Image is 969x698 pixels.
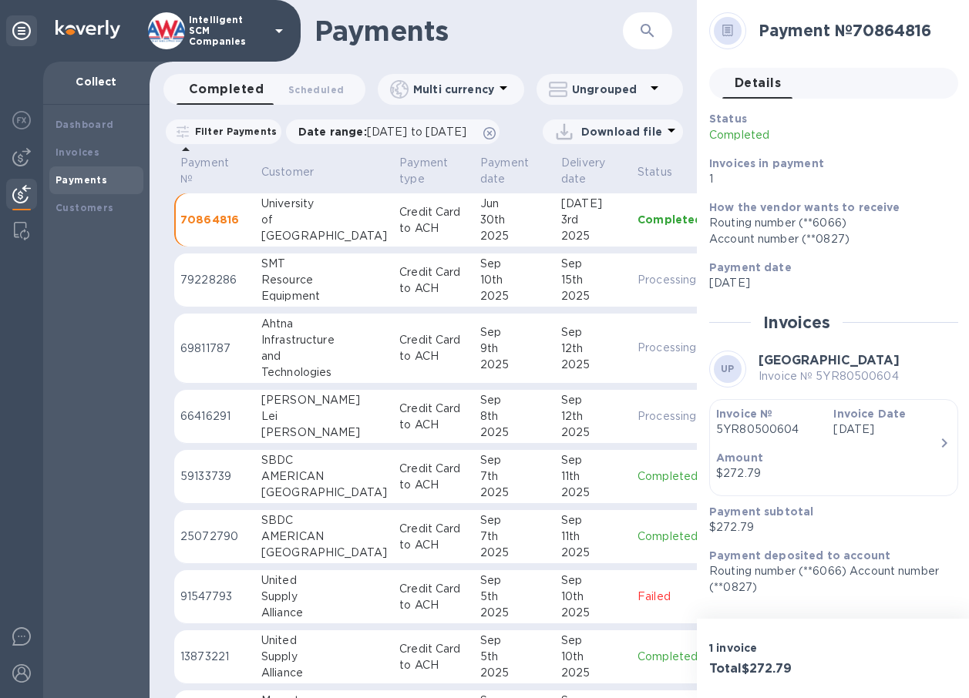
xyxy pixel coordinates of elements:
[480,529,549,545] div: 7th
[561,228,625,244] div: 2025
[638,272,696,288] p: Processing
[261,485,387,501] div: [GEOGRAPHIC_DATA]
[561,341,625,357] div: 12th
[298,124,474,139] p: Date range :
[180,341,249,357] p: 69811787
[480,545,549,561] div: 2025
[480,392,549,408] div: Sep
[561,468,625,485] div: 11th
[561,485,625,501] div: 2025
[561,357,625,373] div: 2025
[480,155,529,187] p: Payment date
[261,529,387,545] div: AMERICAN
[638,340,696,356] p: Processing
[716,465,939,482] div: $272.79
[261,452,387,468] div: SBDC
[261,392,387,408] div: [PERSON_NAME]
[399,461,468,493] p: Credit Card to ACH
[261,288,387,304] div: Equipment
[833,421,938,438] p: [DATE]
[833,408,906,420] b: Invoice Date
[709,201,900,213] b: How the vendor wants to receive
[735,72,781,94] span: Details
[261,605,387,621] div: Alliance
[709,399,958,496] button: Invoice №5YR80500604Invoice Date[DATE]Amount$272.79
[480,649,549,665] div: 5th
[716,451,763,464] b: Amount
[561,529,625,545] div: 11th
[709,127,867,143] p: Completed
[561,512,625,529] div: Sep
[413,82,494,97] p: Multi currency
[261,633,387,649] div: United
[480,512,549,529] div: Sep
[721,363,735,374] b: UP
[709,231,946,247] div: Account number (**0827)
[56,20,120,39] img: Logo
[399,264,468,297] p: Credit Card to ACH
[367,126,466,138] span: [DATE] to [DATE]
[561,572,625,589] div: Sep
[480,324,549,341] div: Sep
[180,468,249,485] p: 59133739
[480,357,549,373] div: 2025
[709,171,946,187] p: 1
[638,589,715,605] p: Failed
[561,256,625,272] div: Sep
[261,545,387,561] div: [GEOGRAPHIC_DATA]
[638,649,715,665] p: Completed
[261,164,314,180] p: Customer
[480,425,549,441] div: 2025
[261,665,387,681] div: Alliance
[709,519,946,535] p: $272.79
[480,341,549,357] div: 9th
[399,155,468,187] span: Payment type
[286,119,500,144] div: Date range:[DATE] to [DATE]
[561,665,625,681] div: 2025
[288,82,344,98] span: Scheduled
[180,212,249,227] p: 70864816
[709,157,824,169] b: Invoices in payment
[399,641,468,673] p: Credit Card to ACH
[709,549,890,562] b: Payment deposited to account
[261,408,387,425] div: Lei
[709,261,792,273] b: Payment date
[261,332,387,348] div: Infrastructure
[189,15,266,47] p: Intelligent SCM Companies
[261,425,387,441] div: [PERSON_NAME]
[638,408,696,425] p: Processing
[480,468,549,485] div: 7th
[759,353,900,367] b: [GEOGRAPHIC_DATA]
[759,368,900,384] p: Invoice № 5YR80500604
[638,212,715,227] p: Completed
[180,589,249,605] p: 91547793
[261,512,387,529] div: SBDC
[261,589,387,605] div: Supply
[480,228,549,244] div: 2025
[561,408,625,425] div: 12th
[399,204,468,237] p: Credit Card to ACH
[561,324,625,341] div: Sep
[561,288,625,304] div: 2025
[480,155,549,187] span: Payment date
[480,212,549,228] div: 30th
[638,164,692,180] span: Status
[480,485,549,501] div: 2025
[261,316,387,332] div: Ahtna
[261,348,387,364] div: and
[56,174,107,186] b: Payments
[56,74,137,89] p: Collect
[716,421,821,438] p: 5YR80500604
[716,408,772,420] b: Invoice №
[180,529,249,545] p: 25072790
[480,288,549,304] div: 2025
[261,272,387,288] div: Resource
[480,572,549,589] div: Sep
[572,82,645,97] p: Ungrouped
[561,649,625,665] div: 10th
[581,124,662,139] p: Download file
[261,196,387,212] div: University
[561,425,625,441] div: 2025
[561,392,625,408] div: Sep
[709,275,946,291] p: [DATE]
